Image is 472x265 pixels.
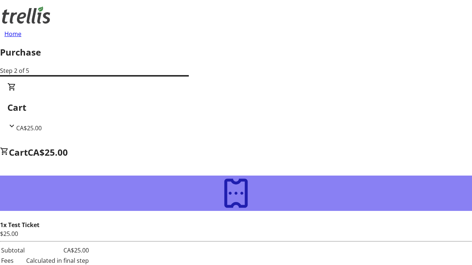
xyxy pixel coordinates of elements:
[9,146,28,158] span: Cart
[28,146,68,158] span: CA$25.00
[16,124,42,132] span: CA$25.00
[26,245,89,255] td: CA$25.00
[1,245,25,255] td: Subtotal
[7,82,465,132] div: CartCA$25.00
[7,101,465,114] h2: Cart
